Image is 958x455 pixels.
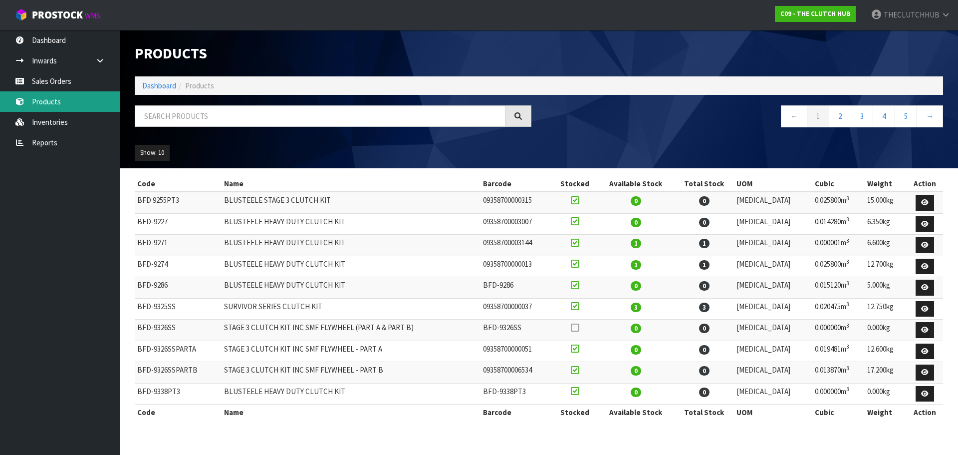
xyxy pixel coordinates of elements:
td: [MEDICAL_DATA] [734,256,812,277]
span: 0 [699,281,710,291]
span: 1 [631,239,641,248]
td: 0.014280m [812,213,865,235]
th: Code [135,405,222,421]
th: Name [222,405,480,421]
td: 09358700003007 [480,213,552,235]
td: BLUSTEELE STAGE 3 CLUTCH KIT [222,192,480,213]
th: Total Stock [674,176,734,192]
td: 09358700000051 [480,341,552,362]
span: 0 [699,218,710,227]
td: BFD-9271 [135,235,222,256]
a: ← [781,105,807,127]
span: 0 [699,324,710,333]
td: BFD-9326SSPARTA [135,341,222,362]
td: 0.000kg [865,383,907,405]
span: 0 [631,345,641,355]
th: Available Stock [597,176,674,192]
nav: Page navigation [546,105,943,130]
sup: 3 [846,216,849,223]
sup: 3 [846,343,849,350]
th: Stocked [552,405,597,421]
span: 0 [631,366,641,376]
span: THECLUTCHHUB [884,10,940,19]
sup: 3 [846,386,849,393]
th: UOM [734,176,812,192]
td: STAGE 3 CLUTCH KIT INC SMF FLYWHEEL - PART B [222,362,480,384]
td: BLUSTEELE HEAVY DUTY CLUTCH KIT [222,213,480,235]
td: 09358700000013 [480,256,552,277]
td: SURVIVOR SERIES CLUTCH KIT [222,298,480,320]
td: 0.019481m [812,341,865,362]
td: 09358700000037 [480,298,552,320]
th: Available Stock [597,405,674,421]
td: 0.020475m [812,298,865,320]
td: BLUSTEELE HEAVY DUTY CLUTCH KIT [222,235,480,256]
th: Action [907,176,943,192]
td: STAGE 3 CLUTCH KIT INC SMF FLYWHEEL - PART A [222,341,480,362]
td: 6.350kg [865,213,907,235]
td: 12.700kg [865,256,907,277]
td: BFD-9326SS [480,320,552,341]
span: 0 [631,281,641,291]
input: Search products [135,105,505,127]
span: 0 [631,324,641,333]
td: 6.600kg [865,235,907,256]
td: [MEDICAL_DATA] [734,341,812,362]
td: 5.000kg [865,277,907,299]
span: 0 [699,366,710,376]
td: 09358700003144 [480,235,552,256]
td: BLUSTEELE HEAVY DUTY CLUTCH KIT [222,277,480,299]
td: BFD-9338PT3 [135,383,222,405]
span: ProStock [32,8,83,21]
sup: 3 [846,280,849,287]
th: Cubic [812,176,865,192]
td: BFD-9274 [135,256,222,277]
th: Cubic [812,405,865,421]
span: Products [185,81,214,90]
th: Stocked [552,176,597,192]
th: Barcode [480,405,552,421]
th: Code [135,176,222,192]
td: 17.200kg [865,362,907,384]
td: 0.000kg [865,320,907,341]
h1: Products [135,45,531,61]
button: Show: 10 [135,145,170,161]
span: 0 [699,345,710,355]
td: 0.000001m [812,235,865,256]
td: [MEDICAL_DATA] [734,235,812,256]
a: 2 [829,105,851,127]
small: WMS [85,11,100,20]
td: 09358700000315 [480,192,552,213]
td: BFD-9326SSPARTB [135,362,222,384]
td: 0.025800m [812,192,865,213]
span: 1 [699,239,710,248]
td: BFD-9338PT3 [480,383,552,405]
sup: 3 [846,322,849,329]
sup: 3 [846,301,849,308]
td: BLUSTEELE HEAVY DUTY CLUTCH KIT [222,256,480,277]
th: Weight [865,405,907,421]
td: [MEDICAL_DATA] [734,383,812,405]
a: 1 [807,105,829,127]
td: 15.000kg [865,192,907,213]
td: STAGE 3 CLUTCH KIT INC SMF FLYWHEEL (PART A & PART B) [222,320,480,341]
th: Name [222,176,480,192]
a: Dashboard [142,81,176,90]
span: 1 [631,260,641,270]
td: 0.000000m [812,320,865,341]
span: 1 [699,260,710,270]
a: 4 [873,105,895,127]
a: 3 [851,105,873,127]
th: Action [907,405,943,421]
th: Weight [865,176,907,192]
span: 0 [631,196,641,206]
td: [MEDICAL_DATA] [734,298,812,320]
td: 0.015120m [812,277,865,299]
span: 0 [699,196,710,206]
td: 0.000000m [812,383,865,405]
strong: C09 - THE CLUTCH HUB [780,9,850,18]
td: BFD 9255PT3 [135,192,222,213]
td: BFD-9286 [135,277,222,299]
td: BFD-9325SS [135,298,222,320]
td: [MEDICAL_DATA] [734,213,812,235]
